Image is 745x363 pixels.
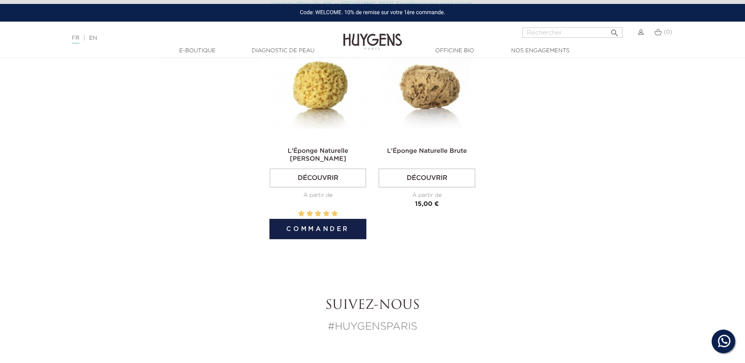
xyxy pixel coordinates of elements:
label: 1 [298,209,304,219]
a: FR [72,35,79,44]
span: (0) [664,29,672,35]
a: EN [89,35,97,41]
img: L'ÉPONGE NATURELLE CLAIRE [271,44,368,141]
a: L'Éponge Naturelle Brute [387,148,467,154]
a: L'Éponge Naturelle [PERSON_NAME] [287,148,348,162]
label: 2 [306,209,313,219]
div: À partir de [378,191,475,200]
div: | [68,33,304,43]
a: Nos engagements [501,47,580,55]
a: Diagnostic de peau [244,47,322,55]
a: Découvrir [269,168,366,188]
button: Commander [269,219,366,239]
img: L'ÉPONGE NATURELLE BRUTE [380,44,477,141]
button:  [608,25,622,36]
a: Découvrir [378,168,475,188]
h2: Suivez-nous [155,298,591,313]
label: 5 [331,209,338,219]
i:  [610,26,619,35]
span: 15,00 € [415,201,439,207]
label: 4 [323,209,329,219]
p: #HUYGENSPARIS [155,319,591,335]
a: Officine Bio [416,47,494,55]
label: 3 [315,209,321,219]
div: À partir de [269,191,366,200]
input: Rechercher [522,27,622,38]
img: Huygens [343,21,402,51]
a: E-Boutique [158,47,237,55]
